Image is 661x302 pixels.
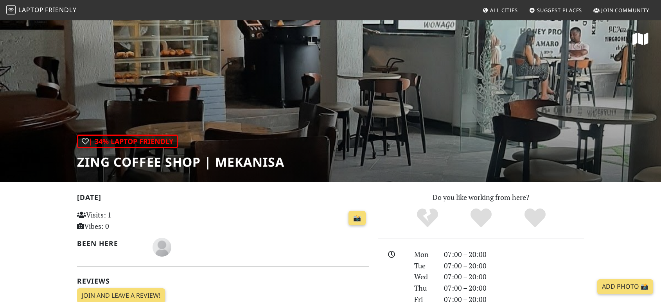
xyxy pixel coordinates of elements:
div: Yes [454,207,508,229]
span: Laptop [18,5,44,14]
h2: Been here [77,239,143,248]
div: Mon [410,249,439,260]
div: Thu [410,282,439,294]
span: Friendly [45,5,76,14]
div: 07:00 – 20:00 [439,271,589,282]
a: 📸 [348,211,366,226]
div: | 34% Laptop Friendly [77,135,178,148]
div: No [401,207,454,229]
a: Add Photo 📸 [597,279,653,294]
img: LaptopFriendly [6,5,16,14]
span: Jack Bryan [153,242,171,251]
p: Visits: 1 Vibes: 0 [77,209,168,232]
a: Suggest Places [526,3,586,17]
a: Join Community [590,3,652,17]
h1: Zing Coffee Shop | Mekanisa [77,155,284,169]
div: Definitely! [508,207,562,229]
span: All Cities [490,7,518,14]
a: LaptopFriendly LaptopFriendly [6,4,77,17]
div: Wed [410,271,439,282]
a: All Cities [479,3,521,17]
img: blank-535327c66bd565773addf3077783bbfce4b00ec00e9fd257753287c682c7fa38.png [153,238,171,257]
h2: [DATE] [77,193,369,205]
span: Join Community [601,7,649,14]
div: 07:00 – 20:00 [439,282,589,294]
div: 07:00 – 20:00 [439,260,589,271]
div: Tue [410,260,439,271]
span: Suggest Places [537,7,582,14]
div: 07:00 – 20:00 [439,249,589,260]
h2: Reviews [77,277,369,285]
p: Do you like working from here? [378,192,584,203]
